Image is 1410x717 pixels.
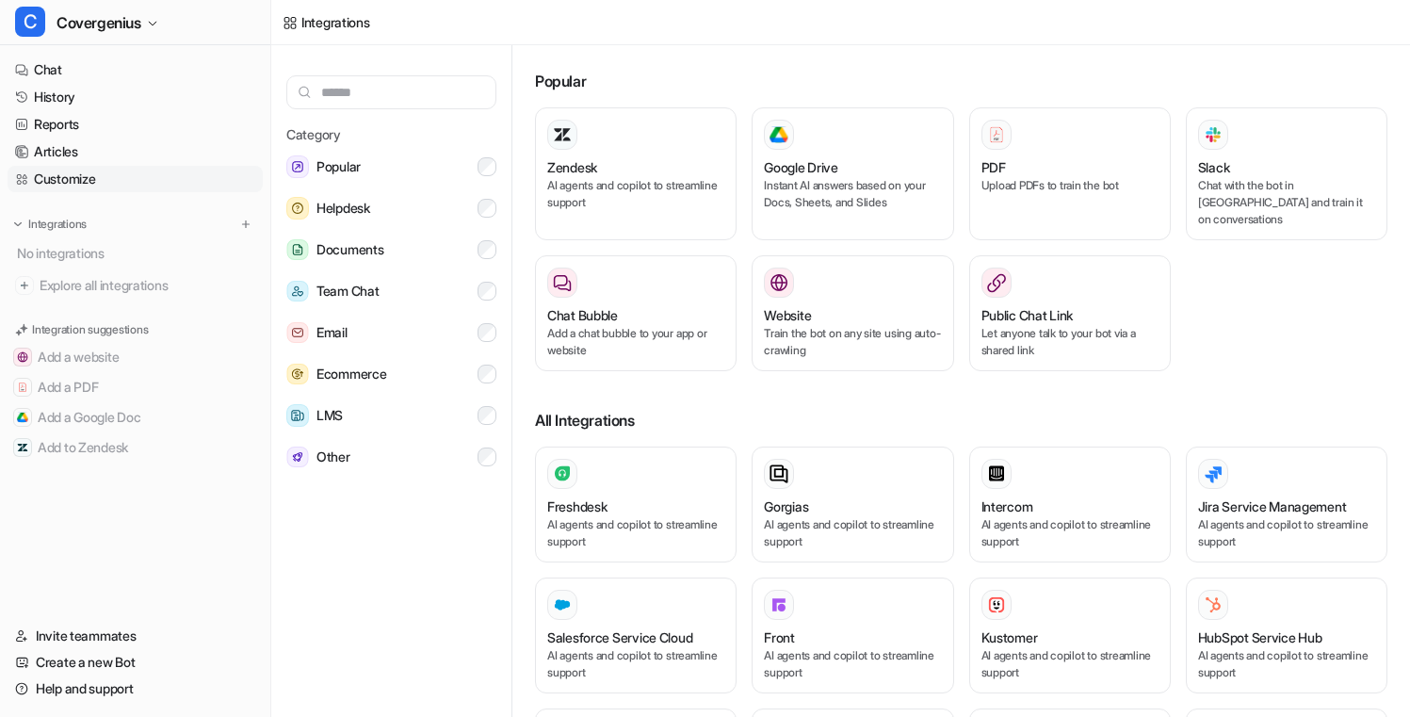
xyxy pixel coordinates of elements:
[764,325,941,359] p: Train the bot on any site using auto-crawling
[752,578,953,693] button: FrontFrontAI agents and copilot to streamline support
[17,382,28,393] img: Add a PDF
[770,595,788,614] img: Front
[1186,578,1387,693] button: HubSpot Service HubHubSpot Service HubAI agents and copilot to streamline support
[8,84,263,110] a: History
[1198,497,1347,516] h3: Jira Service Management
[547,497,607,516] h3: Freshdesk
[286,189,496,227] button: HelpdeskHelpdesk
[11,218,24,231] img: expand menu
[535,447,737,562] button: FreshdeskAI agents and copilot to streamline support
[8,649,263,676] a: Create a new Bot
[286,314,496,351] button: EmailEmail
[40,270,255,301] span: Explore all integrations
[286,231,496,269] button: DocumentsDocuments
[286,124,496,144] h5: Category
[547,157,597,177] h3: Zendesk
[770,273,788,292] img: Website
[286,397,496,434] button: LMSLMS
[547,177,724,211] p: AI agents and copilot to streamline support
[8,57,263,83] a: Chat
[535,107,737,240] button: ZendeskAI agents and copilot to streamline support
[987,125,1006,143] img: PDF
[1198,157,1230,177] h3: Slack
[969,255,1171,371] button: Public Chat LinkLet anyone talk to your bot via a shared link
[553,595,572,614] img: Salesforce Service Cloud
[17,442,28,453] img: Add to Zendesk
[764,627,795,647] h3: Front
[15,7,45,37] span: C
[8,215,92,234] button: Integrations
[32,321,148,338] p: Integration suggestions
[17,351,28,363] img: Add a website
[1186,107,1387,240] button: SlackSlackChat with the bot in [GEOGRAPHIC_DATA] and train it on conversations
[286,355,496,393] button: EcommerceEcommerce
[969,107,1171,240] button: PDFPDFUpload PDFs to train the bot
[8,372,263,402] button: Add a PDFAdd a PDF
[1204,123,1223,145] img: Slack
[11,237,263,269] div: No integrations
[752,447,953,562] button: GorgiasAI agents and copilot to streamline support
[17,412,28,423] img: Add a Google Doc
[764,497,808,516] h3: Gorgias
[981,325,1159,359] p: Let anyone talk to your bot via a shared link
[286,364,309,385] img: Ecommerce
[286,155,309,178] img: Popular
[1204,595,1223,614] img: HubSpot Service Hub
[987,595,1006,614] img: Kustomer
[547,516,724,550] p: AI agents and copilot to streamline support
[57,9,141,36] span: Covergenius
[8,432,263,463] button: Add to ZendeskAdd to Zendesk
[8,623,263,649] a: Invite teammates
[286,281,309,302] img: Team Chat
[316,404,343,427] span: LMS
[8,676,263,702] a: Help and support
[286,239,309,261] img: Documents
[764,516,941,550] p: AI agents and copilot to streamline support
[316,280,379,302] span: Team Chat
[8,111,263,138] a: Reports
[981,647,1159,681] p: AI agents and copilot to streamline support
[8,272,263,299] a: Explore all integrations
[286,197,309,220] img: Helpdesk
[981,157,1006,177] h3: PDF
[1198,627,1322,647] h3: HubSpot Service Hub
[752,107,953,240] button: Google DriveGoogle DriveInstant AI answers based on your Docs, Sheets, and Slides
[547,647,724,681] p: AI agents and copilot to streamline support
[15,276,34,295] img: explore all integrations
[316,238,383,261] span: Documents
[316,321,348,344] span: Email
[28,217,87,232] p: Integrations
[1198,647,1375,681] p: AI agents and copilot to streamline support
[981,627,1038,647] h3: Kustomer
[547,305,618,325] h3: Chat Bubble
[764,157,838,177] h3: Google Drive
[316,155,361,178] span: Popular
[286,404,309,427] img: LMS
[8,402,263,432] button: Add a Google DocAdd a Google Doc
[8,166,263,192] a: Customize
[770,126,788,143] img: Google Drive
[1198,177,1375,228] p: Chat with the bot in [GEOGRAPHIC_DATA] and train it on conversations
[8,342,263,372] button: Add a websiteAdd a website
[764,305,811,325] h3: Website
[764,647,941,681] p: AI agents and copilot to streamline support
[1186,447,1387,562] button: Jira Service ManagementAI agents and copilot to streamline support
[535,70,1387,92] h3: Popular
[981,177,1159,194] p: Upload PDFs to train the bot
[752,255,953,371] button: WebsiteWebsiteTrain the bot on any site using auto-crawling
[535,255,737,371] button: Chat BubbleAdd a chat bubble to your app or website
[547,627,692,647] h3: Salesforce Service Cloud
[764,177,941,211] p: Instant AI answers based on your Docs, Sheets, and Slides
[981,497,1033,516] h3: Intercom
[239,218,252,231] img: menu_add.svg
[286,148,496,186] button: PopularPopular
[981,305,1074,325] h3: Public Chat Link
[535,578,737,693] button: Salesforce Service Cloud Salesforce Service CloudAI agents and copilot to streamline support
[286,322,309,344] img: Email
[969,447,1171,562] button: IntercomAI agents and copilot to streamline support
[969,578,1171,693] button: KustomerKustomerAI agents and copilot to streamline support
[1198,516,1375,550] p: AI agents and copilot to streamline support
[316,446,350,468] span: Other
[535,409,1387,432] h3: All Integrations
[316,197,370,220] span: Helpdesk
